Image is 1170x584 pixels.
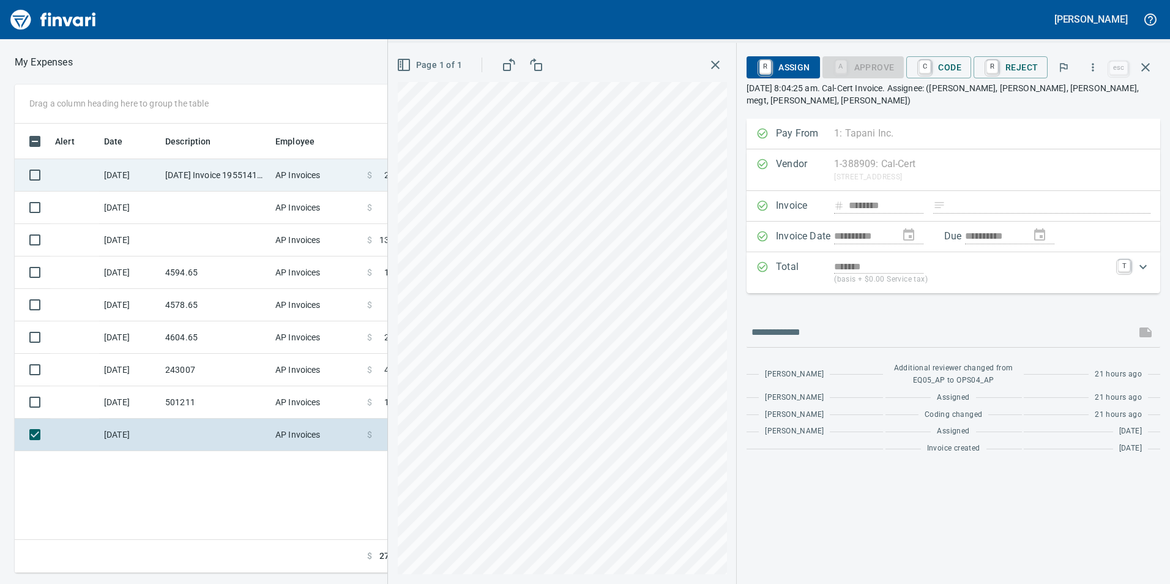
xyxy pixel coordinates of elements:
span: Assigned [937,425,969,438]
td: [DATE] [99,159,160,192]
td: 501211 [160,386,270,419]
span: Amount [371,134,419,149]
td: 4604.65 [160,321,270,354]
span: $ [367,266,372,279]
td: [DATE] [99,386,160,419]
td: AP Invoices [270,419,362,451]
span: Additional reviewer changed from EQ05_AP to OPS04_AP [892,362,1016,387]
button: Flag [1050,54,1077,81]
td: 4594.65 [160,256,270,289]
td: AP Invoices [270,289,362,321]
span: Coding changed [925,409,983,421]
p: My Expenses [15,55,73,70]
span: $ [367,331,372,343]
span: Invoice created [927,443,980,455]
span: Assigned [937,392,969,404]
nav: breadcrumb [15,55,73,70]
span: Page 1 of 1 [399,58,462,73]
span: [DATE] [1119,425,1142,438]
span: $ [367,299,372,311]
td: 4578.65 [160,289,270,321]
span: $ [367,550,372,563]
span: Date [104,134,123,149]
span: $ [367,169,372,181]
button: RReject [974,56,1048,78]
span: $ [367,234,372,246]
td: [DATE] [99,224,160,256]
td: AP Invoices [270,256,362,289]
td: AP Invoices [270,192,362,224]
p: Drag a column heading here to group the table [29,97,209,110]
td: AP Invoices [270,354,362,386]
span: 27,323.53 [379,550,419,563]
span: Employee [275,134,330,149]
span: [PERSON_NAME] [765,425,824,438]
td: [DATE] [99,419,160,451]
span: $ [367,364,372,376]
span: Description [165,134,211,149]
span: Employee [275,134,315,149]
span: 21 hours ago [1095,369,1142,381]
span: Assign [756,57,810,78]
div: Expand [747,252,1160,293]
p: Total [776,260,834,286]
td: [DATE] [99,192,160,224]
span: Alert [55,134,91,149]
td: [DATE] [99,289,160,321]
td: 243007 [160,354,270,386]
span: Description [165,134,227,149]
span: $ [367,429,372,441]
td: AP Invoices [270,224,362,256]
td: [DATE] Invoice 195514110 from Uline Inc (1-24846) [160,159,270,192]
span: Close invoice [1106,53,1160,82]
span: 1,332.96 [384,396,419,408]
h5: [PERSON_NAME] [1054,13,1128,26]
td: [DATE] [99,321,160,354]
span: [DATE] [1119,443,1142,455]
span: Reject [983,57,1038,78]
p: [DATE] 8:04:25 am. Cal-Cert Invoice. Assignee: ([PERSON_NAME], [PERSON_NAME], [PERSON_NAME], megt... [747,82,1160,107]
span: 4,406.92 [384,364,419,376]
button: More [1079,54,1106,81]
a: esc [1109,61,1128,75]
img: Finvari [7,5,99,34]
span: 1,485.00 [384,266,419,279]
span: 2,282.93 [384,169,419,181]
span: $ [367,396,372,408]
span: 2,600.78 [384,331,419,343]
span: [PERSON_NAME] [765,392,824,404]
td: [DATE] [99,354,160,386]
span: [PERSON_NAME] [765,369,824,381]
div: Coding Required [822,61,904,72]
span: [PERSON_NAME] [765,409,824,421]
a: C [919,60,931,73]
span: Date [104,134,139,149]
td: AP Invoices [270,159,362,192]
button: Page 1 of 1 [394,54,467,77]
td: AP Invoices [270,386,362,419]
p: (basis + $0.00 Service tax) [834,274,1111,286]
span: 13,785.68 [379,234,419,246]
span: $ [367,201,372,214]
button: CCode [906,56,971,78]
button: [PERSON_NAME] [1051,10,1131,29]
a: T [1118,260,1130,272]
span: Alert [55,134,75,149]
span: 21 hours ago [1095,392,1142,404]
span: Code [916,57,961,78]
a: R [759,60,771,73]
td: AP Invoices [270,321,362,354]
button: RAssign [747,56,819,78]
td: [DATE] [99,256,160,289]
a: R [986,60,998,73]
span: 21 hours ago [1095,409,1142,421]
